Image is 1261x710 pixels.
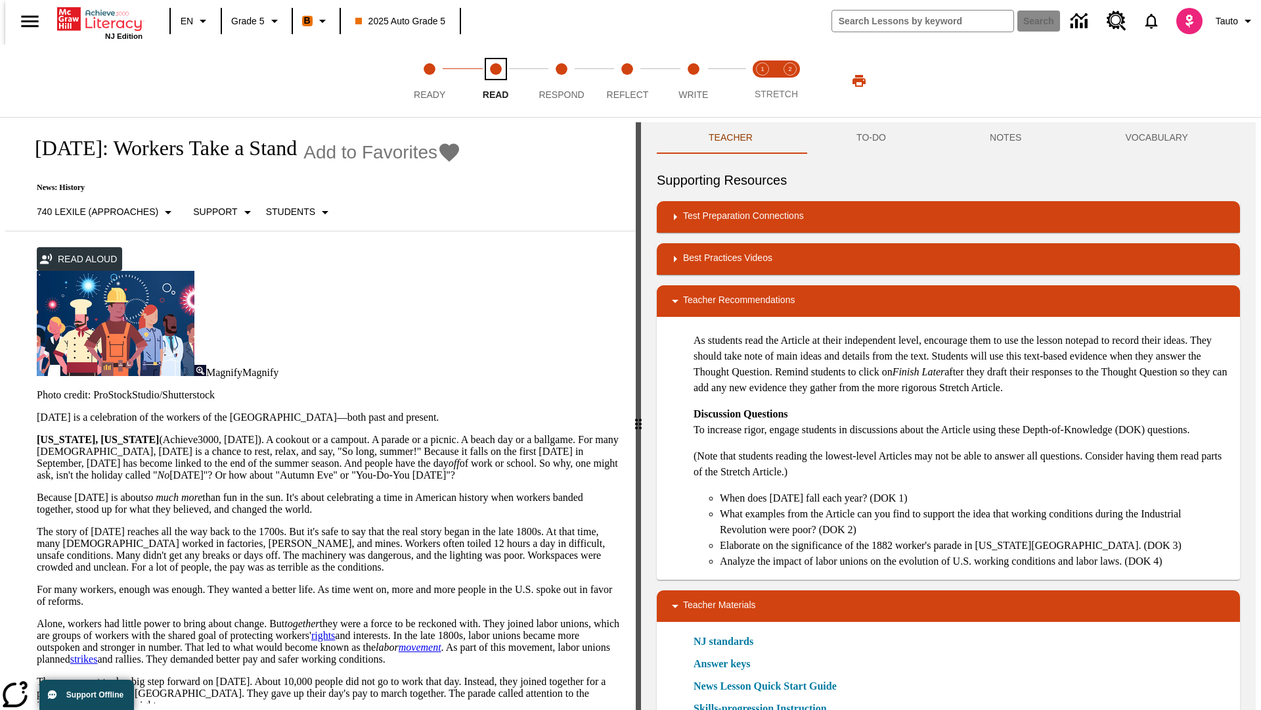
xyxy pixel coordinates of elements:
[226,9,288,33] button: Grade: Grade 5, Select a grade
[1063,3,1099,39] a: Data Center
[694,634,761,650] a: NJ standards
[683,251,772,267] p: Best Practices Videos
[376,642,441,653] em: labor
[303,142,437,163] span: Add to Favorites
[657,122,1240,154] div: Instructional Panel Tabs
[158,469,170,481] em: No
[720,490,1229,506] li: When does [DATE] fall each year? (DOK 1)
[57,5,143,40] div: Home
[657,201,1240,233] div: Test Preparation Connections
[694,656,750,672] a: Answer keys, Will open in new browser window or tab
[683,293,795,309] p: Teacher Recommendations
[37,434,620,481] p: (Achieve3000, [DATE]). A cookout or a campout. A parade or a picnic. A beach day or a ballgame. F...
[832,11,1013,32] input: search field
[37,247,122,272] button: Read Aloud
[231,14,265,28] span: Grade 5
[105,32,143,40] span: NJ Edition
[539,89,584,100] span: Respond
[37,271,194,376] img: A banner with a blue background shows an illustrated row of diverse men and women dressed in clot...
[449,458,460,469] em: off
[1216,14,1238,28] span: Tauto
[607,89,649,100] span: Reflect
[761,66,764,72] text: 1
[303,141,461,164] button: Add to Favorites - Labor Day: Workers Take a Stand
[720,554,1229,569] li: Analyze the impact of labor unions on the evolution of U.S. working conditions and labor laws. (D...
[37,412,620,423] p: [DATE] is a celebration of the workers of the [GEOGRAPHIC_DATA]—both past and present.
[720,538,1229,554] li: Elaborate on the significance of the 1882 worker's parade in [US_STATE][GEOGRAPHIC_DATA]. (DOK 3)
[193,205,237,219] p: Support
[1134,4,1168,38] a: Notifications
[694,406,1229,438] p: To increase rigor, engage students in discussions about the Article using these Depth-of-Knowledg...
[37,526,620,573] p: The story of [DATE] reaches all the way back to the 1700s. But it's safe to say that the real sto...
[304,12,311,29] span: B
[1210,9,1261,33] button: Profile/Settings
[37,618,620,665] p: Alone, workers had little power to bring about change. But they were a force to be reckoned with....
[144,492,202,503] em: so much more
[188,201,260,224] button: Scaffolds, Support
[893,366,945,377] em: Finish Later
[266,205,315,219] p: Students
[355,14,446,28] span: 2025 Auto Grade 5
[636,122,641,710] div: Press Enter or Spacebar and then press right and left arrow keys to move the slider
[5,122,636,703] div: reading
[66,690,123,699] span: Support Offline
[788,66,791,72] text: 2
[37,205,158,219] p: 740 Lexile (Approaches)
[938,122,1073,154] button: NOTES
[771,45,809,117] button: Stretch Respond step 2 of 2
[683,209,804,225] p: Test Preparation Connections
[694,678,837,694] a: News Lesson Quick Start Guide, Will open in new browser window or tab
[743,45,782,117] button: Stretch Read step 1 of 2
[641,122,1256,710] div: activity
[206,367,242,378] span: Magnify
[694,333,1229,396] p: As students read the Article at their independent level, encourage them to use the lesson notepad...
[175,9,217,33] button: Language: EN, Select a language
[297,9,336,33] button: Boost Class color is orange. Change class color
[805,122,938,154] button: TO-DO
[657,170,1240,191] h6: Supporting Resources
[1176,8,1203,34] img: avatar image
[720,506,1229,538] li: What examples from the Article can you find to support the idea that working conditions during th...
[414,89,445,100] span: Ready
[589,45,665,117] button: Reflect step 4 of 5
[678,89,708,100] span: Write
[838,69,880,93] button: Print
[70,653,98,665] a: strikes
[694,448,1229,480] p: (Note that students reading the lowest-level Articles may not be able to answer all questions. Co...
[32,201,181,224] button: Select Lexile, 740 Lexile (Approaches)
[21,183,461,193] p: News: History
[39,680,134,710] button: Support Offline
[694,408,788,419] strong: Discussion Questions
[657,122,805,154] button: Teacher
[483,89,509,100] span: Read
[311,630,335,641] a: rights
[391,45,468,117] button: Ready step 1 of 5
[37,584,620,607] p: For many workers, enough was enough. They wanted a better life. As time went on, more and more pe...
[37,492,620,515] p: Because [DATE] is about than fun in the sun. It's about celebrating a time in American history wh...
[261,201,338,224] button: Select Student
[284,618,319,629] em: together
[457,45,533,117] button: Read step 2 of 5
[242,367,278,378] span: Magnify
[21,136,297,160] h1: [DATE]: Workers Take a Stand
[1099,3,1134,39] a: Resource Center, Will open in new tab
[11,2,49,41] button: Open side menu
[37,434,159,445] strong: [US_STATE], [US_STATE]
[181,14,193,28] span: EN
[1073,122,1240,154] button: VOCABULARY
[657,243,1240,275] div: Best Practices Videos
[755,89,798,99] span: STRETCH
[37,389,620,401] p: Photo credit: ProStockStudio/Shutterstock
[657,590,1240,622] div: Teacher Materials
[655,45,732,117] button: Write step 5 of 5
[399,642,441,653] a: movement
[683,598,756,614] p: Teacher Materials
[1168,4,1210,38] button: Select a new avatar
[194,365,206,376] img: Magnify
[523,45,600,117] button: Respond step 3 of 5
[657,285,1240,317] div: Teacher Recommendations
